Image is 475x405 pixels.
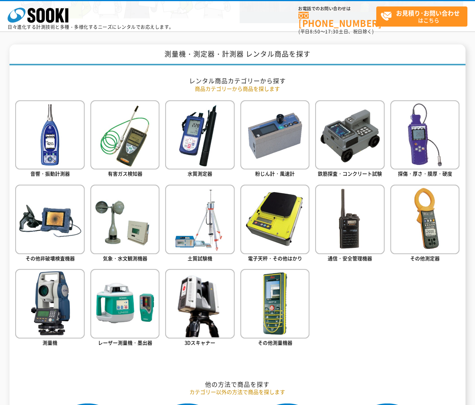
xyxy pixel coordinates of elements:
span: はこちら [380,7,467,26]
span: その他測量機器 [258,339,292,346]
span: 探傷・厚さ・膜厚・硬度 [398,170,452,177]
img: 粉じん計・風速計 [240,100,309,169]
strong: お見積り･お問い合わせ [396,8,460,17]
img: 音響・振動計測器 [15,100,84,169]
img: 3Dスキャナー [165,269,234,338]
a: 3Dスキャナー [165,269,234,348]
span: お電話でのお問い合わせは [298,6,376,11]
img: 水質測定器 [165,100,234,169]
img: 電子天秤・その他はかり [240,185,309,254]
a: 鉄筋探査・コンクリート試験 [315,100,384,179]
img: 土質試験機 [165,185,234,254]
img: 測量機 [15,269,84,338]
a: 有害ガス検知器 [90,100,159,179]
a: 測量機 [15,269,84,348]
a: 気象・水文観測機器 [90,185,159,263]
a: 土質試験機 [165,185,234,263]
h2: 他の方法で商品を探す [15,380,459,388]
img: 鉄筋探査・コンクリート試験 [315,100,384,169]
img: レーザー測量機・墨出器 [90,269,159,338]
h1: 測量機・測定器・計測器 レンタル商品を探す [9,44,466,65]
a: その他測量機器 [240,269,309,348]
a: [PHONE_NUMBER] [298,12,376,27]
a: 粉じん計・風速計 [240,100,309,179]
span: 8:50 [310,28,320,35]
p: 日々進化する計測技術と多種・多様化するニーズにレンタルでお応えします。 [8,25,174,29]
img: 有害ガス検知器 [90,100,159,169]
span: (平日 ～ 土日、祝日除く) [298,28,374,35]
span: 水質測定器 [188,170,212,177]
a: 水質測定器 [165,100,234,179]
a: 探傷・厚さ・膜厚・硬度 [390,100,459,179]
img: 気象・水文観測機器 [90,185,159,254]
a: 電子天秤・その他はかり [240,185,309,263]
span: 鉄筋探査・コンクリート試験 [318,170,382,177]
span: 17:30 [325,28,339,35]
a: その他測定器 [390,185,459,263]
img: 探傷・厚さ・膜厚・硬度 [390,100,459,169]
a: その他非破壊検査機器 [15,185,84,263]
a: レーザー測量機・墨出器 [90,269,159,348]
span: 気象・水文観測機器 [103,255,147,262]
span: 電子天秤・その他はかり [248,255,302,262]
img: 通信・安全管理機器 [315,185,384,254]
span: 土質試験機 [188,255,212,262]
span: 通信・安全管理機器 [328,255,372,262]
span: 粉じん計・風速計 [255,170,295,177]
span: その他測定器 [410,255,440,262]
a: 音響・振動計測器 [15,100,84,179]
img: その他測定器 [390,185,459,254]
p: カテゴリー以外の方法で商品を探します [15,388,459,396]
img: その他測量機器 [240,269,309,338]
span: レーザー測量機・墨出器 [98,339,152,346]
span: その他非破壊検査機器 [25,255,75,262]
p: 商品カテゴリーから商品を探します [15,85,459,93]
h2: レンタル商品カテゴリーから探す [15,77,459,85]
a: お見積り･お問い合わせはこちら [376,6,467,27]
span: 有害ガス検知器 [108,170,142,177]
a: 通信・安全管理機器 [315,185,384,263]
span: 3Dスキャナー [185,339,215,346]
span: 音響・振動計測器 [30,170,70,177]
img: その他非破壊検査機器 [15,185,84,254]
span: 測量機 [43,339,57,346]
